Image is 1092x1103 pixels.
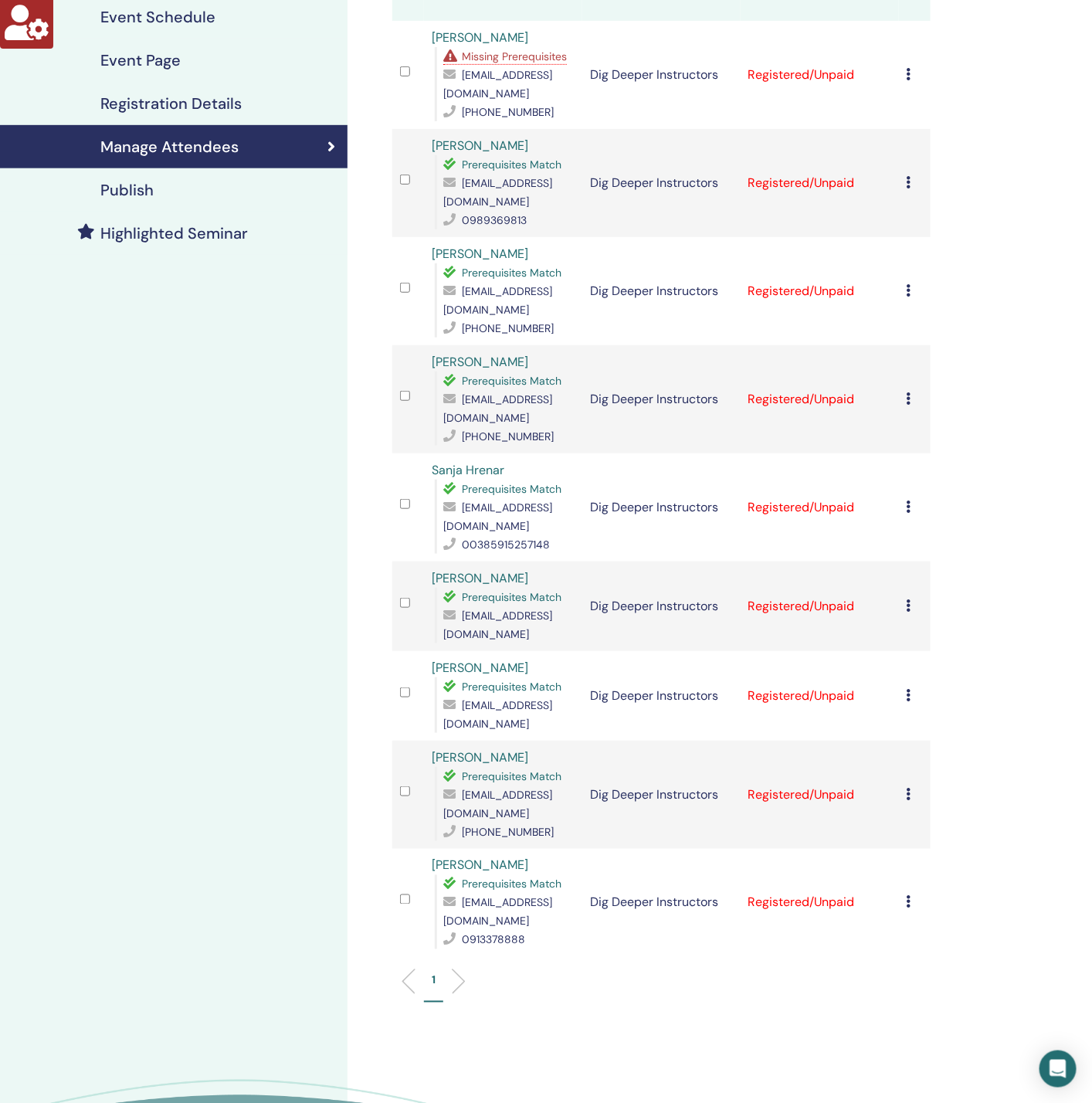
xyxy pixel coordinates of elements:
span: Prerequisites Match [462,482,561,496]
span: [PHONE_NUMBER] [462,321,554,335]
span: [EMAIL_ADDRESS][DOMAIN_NAME] [443,788,552,820]
a: [PERSON_NAME] [432,749,528,765]
span: [PHONE_NUMBER] [462,825,554,839]
td: Dig Deeper Instructors [582,651,741,741]
span: 0913378888 [462,933,525,947]
h4: Registration Details [100,94,242,113]
td: Dig Deeper Instructors [582,453,741,562]
span: 0989369813 [462,213,527,227]
a: [PERSON_NAME] [432,354,528,370]
h4: Publish [100,181,154,199]
span: Prerequisites Match [462,374,561,388]
span: Missing Prerequisites [462,49,567,63]
td: Dig Deeper Instructors [582,237,741,345]
span: [EMAIL_ADDRESS][DOMAIN_NAME] [443,68,552,100]
span: [EMAIL_ADDRESS][DOMAIN_NAME] [443,609,552,641]
a: [PERSON_NAME] [432,29,528,46]
span: [EMAIL_ADDRESS][DOMAIN_NAME] [443,284,552,317]
a: Sanja Hrenar [432,462,504,478]
span: Prerequisites Match [462,158,561,171]
span: Prerequisites Match [462,877,561,891]
span: [EMAIL_ADDRESS][DOMAIN_NAME] [443,176,552,209]
span: Prerequisites Match [462,266,561,280]
td: Dig Deeper Instructors [582,562,741,651]
h4: Event Schedule [100,8,215,26]
span: Prerequisites Match [462,590,561,604]
td: Dig Deeper Instructors [582,21,741,129]
h4: Event Page [100,51,181,70]
h4: Manage Attendees [100,137,239,156]
a: [PERSON_NAME] [432,857,528,874]
span: [EMAIL_ADDRESS][DOMAIN_NAME] [443,896,552,928]
span: [EMAIL_ADDRESS][DOMAIN_NAME] [443,501,552,533]
td: Dig Deeper Instructors [582,741,741,849]
p: 1 [432,972,436,989]
span: [EMAIL_ADDRESS][DOMAIN_NAME] [443,392,552,425]
a: [PERSON_NAME] [432,660,528,676]
a: [PERSON_NAME] [432,246,528,262]
span: 00385915257148 [462,538,550,551]
a: [PERSON_NAME] [432,570,528,586]
div: Open Intercom Messenger [1039,1050,1077,1088]
h4: Highlighted Seminar [100,224,248,243]
span: [EMAIL_ADDRESS][DOMAIN_NAME] [443,698,552,731]
a: [PERSON_NAME] [432,137,528,154]
td: Dig Deeper Instructors [582,345,741,453]
span: Prerequisites Match [462,769,561,783]
span: Prerequisites Match [462,680,561,694]
span: [PHONE_NUMBER] [462,105,554,119]
td: Dig Deeper Instructors [582,849,741,957]
td: Dig Deeper Instructors [582,129,741,237]
span: [PHONE_NUMBER] [462,429,554,443]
